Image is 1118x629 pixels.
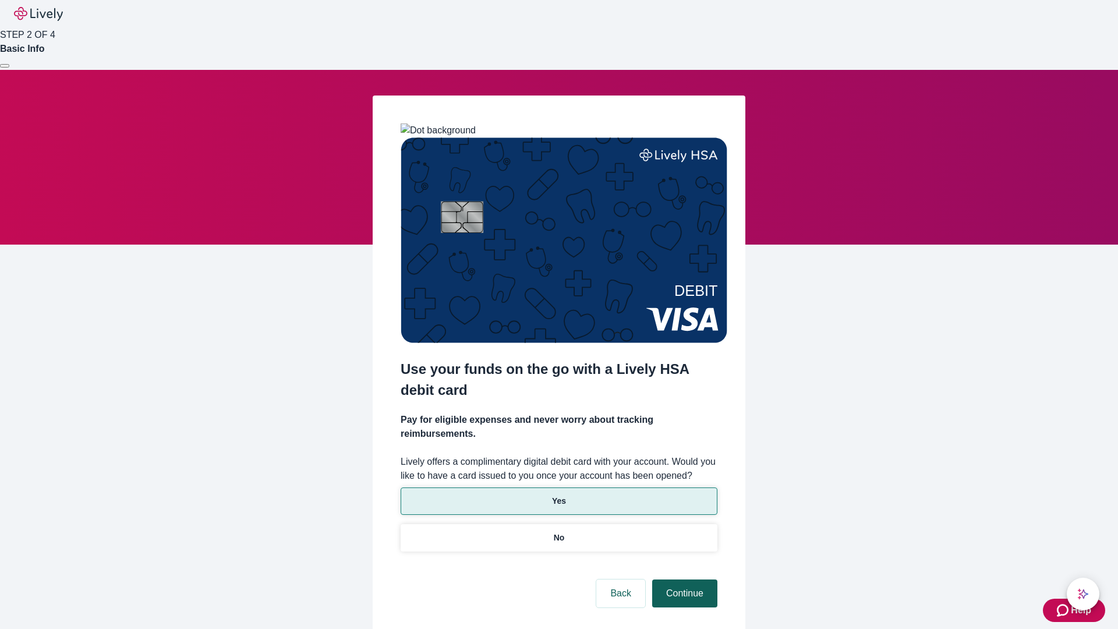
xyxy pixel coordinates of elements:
svg: Zendesk support icon [1057,603,1071,617]
button: chat [1067,578,1099,610]
button: No [401,524,717,552]
button: Yes [401,487,717,515]
button: Zendesk support iconHelp [1043,599,1105,622]
h4: Pay for eligible expenses and never worry about tracking reimbursements. [401,413,717,441]
p: Yes [552,495,566,507]
button: Continue [652,579,717,607]
img: Lively [14,7,63,21]
label: Lively offers a complimentary digital debit card with your account. Would you like to have a card... [401,455,717,483]
svg: Lively AI Assistant [1077,588,1089,600]
p: No [554,532,565,544]
img: Dot background [401,123,476,137]
img: Debit card [401,137,727,343]
span: Help [1071,603,1091,617]
button: Back [596,579,645,607]
h2: Use your funds on the go with a Lively HSA debit card [401,359,717,401]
